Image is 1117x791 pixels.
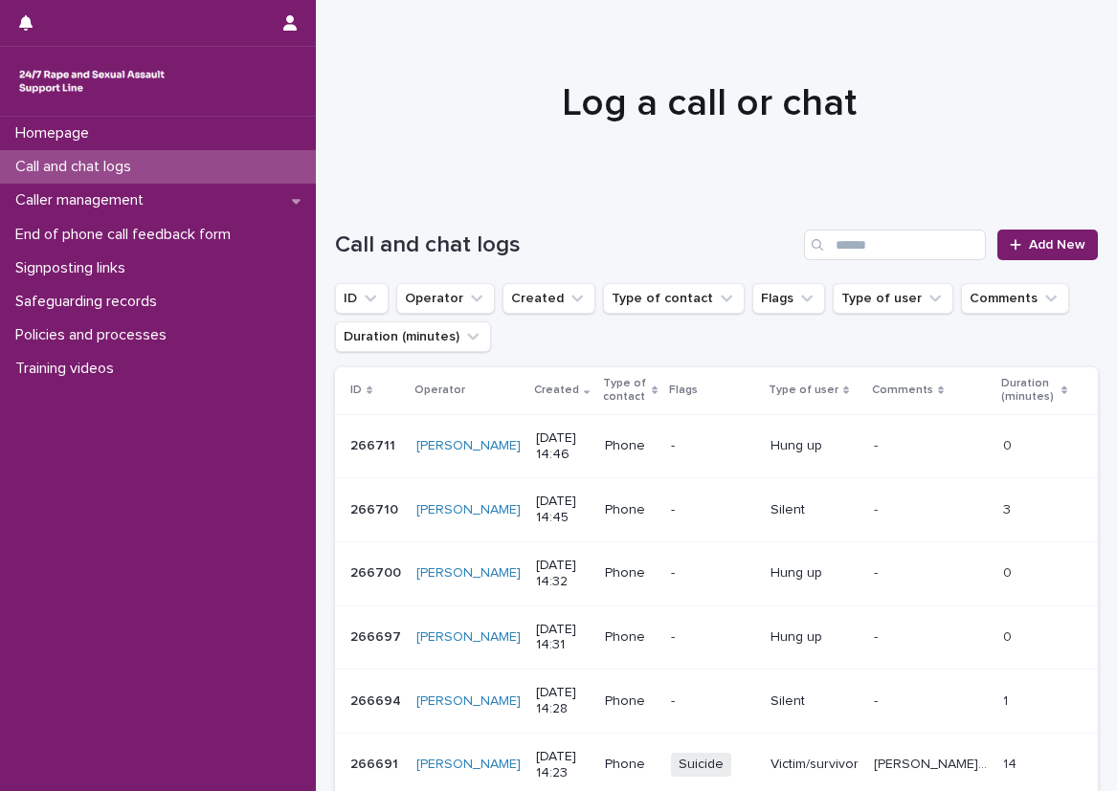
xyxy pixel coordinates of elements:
[671,502,755,518] p: -
[874,753,992,773] p: Debbie, mentioned experiencing sexual violence, mentioned feelings and operator gave emotional su...
[8,293,172,311] p: Safeguarding records
[771,438,859,454] p: Hung up
[605,629,657,646] p: Phone
[874,690,882,710] p: -
[335,231,796,259] h1: Call and chat logs
[350,753,402,773] p: 266691
[771,693,859,710] p: Silent
[605,693,657,710] p: Phone
[603,283,745,314] button: Type of contact
[605,757,657,773] p: Phone
[350,380,362,401] p: ID
[503,283,595,314] button: Created
[671,693,755,710] p: -
[8,191,159,209] p: Caller management
[771,757,859,773] p: Victim/survivor
[335,478,1098,542] tr: 266710266710 [PERSON_NAME] [DATE] 14:45Phone-Silent-- 33
[1029,238,1085,252] span: Add New
[416,502,521,518] a: [PERSON_NAME]
[335,321,491,352] button: Duration (minutes)
[416,629,521,646] a: [PERSON_NAME]
[536,430,590,463] p: [DATE] 14:46
[536,558,590,590] p: [DATE] 14:32
[769,380,838,401] p: Type of user
[771,565,859,582] p: Hung up
[8,124,104,143] p: Homepage
[350,690,405,710] p: 266694
[1003,753,1020,773] p: 14
[8,360,129,378] p: Training videos
[335,670,1098,734] tr: 266694266694 [PERSON_NAME] [DATE] 14:28Phone-Silent-- 11
[8,259,141,277] p: Signposting links
[874,434,882,454] p: -
[1003,434,1016,454] p: 0
[874,498,882,518] p: -
[335,605,1098,670] tr: 266697266697 [PERSON_NAME] [DATE] 14:31Phone-Hung up-- 00
[671,438,755,454] p: -
[872,380,933,401] p: Comments
[771,629,859,646] p: Hung up
[350,626,405,646] p: 266697
[416,693,521,710] a: [PERSON_NAME]
[335,283,389,314] button: ID
[874,561,882,582] p: -
[536,685,590,717] p: [DATE] 14:28
[416,438,521,454] a: [PERSON_NAME]
[335,414,1098,478] tr: 266711266711 [PERSON_NAME] [DATE] 14:46Phone-Hung up-- 00
[15,62,168,100] img: rhQMoQhaT3yELyF149Cw
[669,380,698,401] p: Flags
[8,158,146,176] p: Call and chat logs
[8,326,182,344] p: Policies and processes
[1003,626,1016,646] p: 0
[1003,561,1016,582] p: 0
[414,380,465,401] p: Operator
[396,283,495,314] button: Operator
[605,502,657,518] p: Phone
[536,622,590,654] p: [DATE] 14:31
[804,230,986,260] input: Search
[8,226,246,244] p: End of phone call feedback form
[833,283,953,314] button: Type of user
[350,561,405,582] p: 266700
[1001,373,1057,408] p: Duration (minutes)
[874,626,882,646] p: -
[335,541,1098,605] tr: 266700266700 [PERSON_NAME] [DATE] 14:32Phone-Hung up-- 00
[350,498,402,518] p: 266710
[752,283,825,314] button: Flags
[605,565,657,582] p: Phone
[1003,690,1012,710] p: 1
[1003,498,1015,518] p: 3
[416,565,521,582] a: [PERSON_NAME]
[997,230,1098,260] a: Add New
[961,283,1069,314] button: Comments
[671,753,731,777] span: Suicide
[603,373,647,408] p: Type of contact
[771,502,859,518] p: Silent
[335,80,1083,126] h1: Log a call or chat
[605,438,657,454] p: Phone
[536,494,590,526] p: [DATE] 14:45
[671,565,755,582] p: -
[671,629,755,646] p: -
[416,757,521,773] a: [PERSON_NAME]
[534,380,579,401] p: Created
[350,434,399,454] p: 266711
[536,749,590,781] p: [DATE] 14:23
